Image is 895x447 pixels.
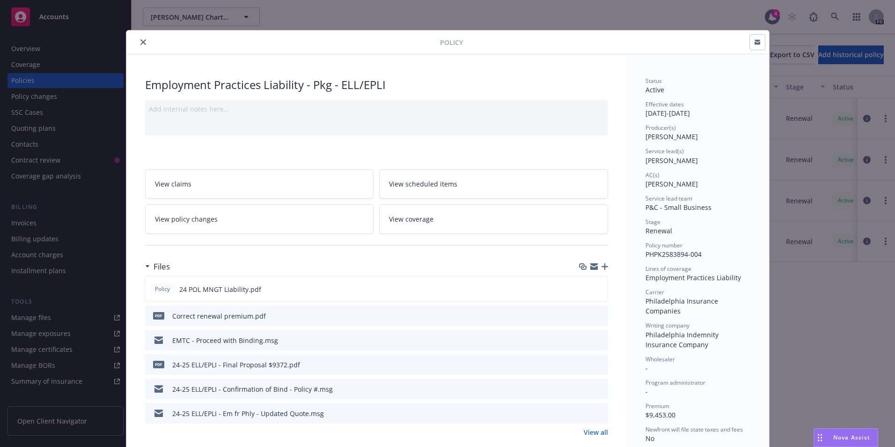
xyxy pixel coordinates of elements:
[646,218,660,226] span: Stage
[581,335,588,345] button: download file
[595,284,604,294] button: preview file
[646,330,720,349] span: Philadelphia Indemnity Insurance Company
[646,434,654,443] span: No
[379,204,608,234] a: View coverage
[172,311,266,321] div: Correct renewal premium.pdf
[814,429,826,447] div: Drag to move
[814,428,878,447] button: Nova Assist
[581,409,588,418] button: download file
[145,169,374,199] a: View claims
[646,156,698,165] span: [PERSON_NAME]
[646,203,712,212] span: P&C - Small Business
[581,384,588,394] button: download file
[596,384,604,394] button: preview file
[153,312,164,319] span: pdf
[596,409,604,418] button: preview file
[153,361,164,368] span: pdf
[389,179,457,189] span: View scheduled items
[646,226,672,235] span: Renewal
[172,384,333,394] div: 24-25 ELL/EPLI - Confirmation of Bind - Policy #.msg
[580,284,588,294] button: download file
[138,37,149,48] button: close
[646,321,690,329] span: Writing company
[379,169,608,199] a: View scheduled items
[145,261,170,273] div: Files
[646,355,675,363] span: Wholesaler
[646,265,691,273] span: Lines of coverage
[646,194,692,202] span: Service lead team
[155,214,218,224] span: View policy changes
[646,124,676,132] span: Producer(s)
[154,261,170,273] h3: Files
[646,147,684,155] span: Service lead(s)
[646,297,720,315] span: Philadelphia Insurance Companies
[646,100,750,118] div: [DATE] - [DATE]
[646,425,743,433] span: Newfront will file state taxes and fees
[596,335,604,345] button: preview file
[179,284,261,294] span: 24 POL MNGT Liability.pdf
[646,273,741,282] span: Employment Practices Liability
[646,241,682,249] span: Policy number
[581,360,588,370] button: download file
[440,37,463,47] span: Policy
[646,364,648,372] span: -
[596,311,604,321] button: preview file
[646,179,698,188] span: [PERSON_NAME]
[646,250,702,259] span: PHPK2583894-004
[646,288,664,296] span: Carrier
[646,100,684,108] span: Effective dates
[145,77,608,93] div: Employment Practices Liability - Pkg - ELL/EPLI
[646,379,705,387] span: Program administrator
[646,410,675,419] span: $9,453.00
[581,311,588,321] button: download file
[646,132,698,141] span: [PERSON_NAME]
[155,179,191,189] span: View claims
[646,387,648,396] span: -
[646,402,669,410] span: Premium
[584,427,608,437] a: View all
[153,285,172,293] span: Policy
[172,335,278,345] div: EMTC - Proceed with Binding.msg
[145,204,374,234] a: View policy changes
[646,171,660,179] span: AC(s)
[149,104,604,114] div: Add internal notes here...
[646,77,662,85] span: Status
[596,360,604,370] button: preview file
[833,433,870,441] span: Nova Assist
[172,409,324,418] div: 24-25 ELL/EPLI - Em fr Phly - Updated Quote.msg
[389,214,433,224] span: View coverage
[646,85,664,94] span: Active
[172,360,300,370] div: 24-25 ELL/EPLI - Final Proposal $9372.pdf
